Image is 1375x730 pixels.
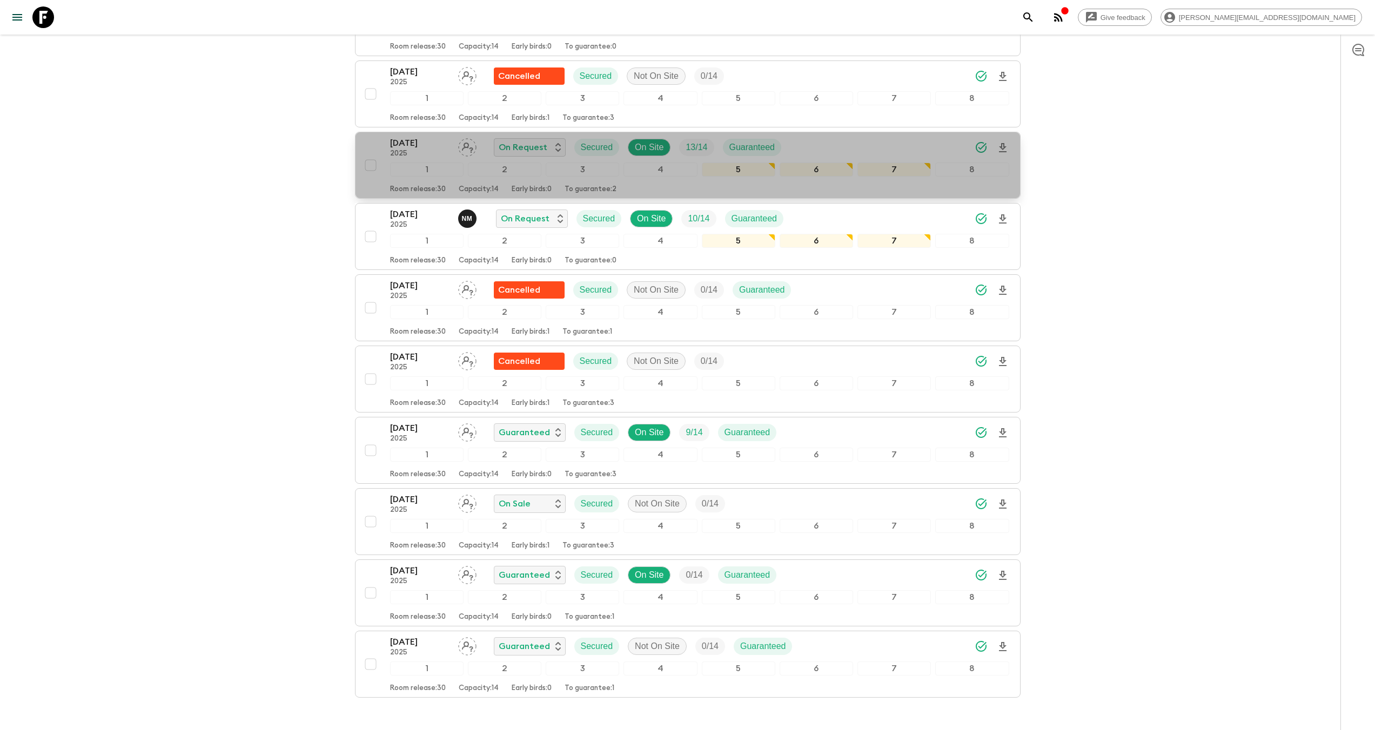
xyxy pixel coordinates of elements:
div: 3 [546,590,619,604]
div: Flash Pack cancellation [494,353,565,370]
div: 4 [623,590,697,604]
button: NM [458,209,479,228]
p: Room release: 30 [390,328,446,336]
svg: Download Onboarding [996,213,1009,226]
div: 7 [857,448,931,462]
div: 5 [702,305,775,319]
div: 6 [780,448,853,462]
p: Guaranteed [725,569,770,582]
div: Trip Fill [694,67,724,85]
p: 2025 [390,506,450,515]
svg: Download Onboarding [996,355,1009,368]
div: Secured [573,281,619,299]
p: [DATE] [390,350,450,363]
p: Not On Site [634,70,679,83]
div: Secured [574,139,620,156]
button: [DATE]2025Assign pack leaderGuaranteedSecuredNot On SiteTrip FillGuaranteed12345678Room release:3... [355,631,1021,698]
div: 7 [857,661,931,675]
div: 6 [780,590,853,604]
svg: Download Onboarding [996,427,1009,440]
p: Room release: 30 [390,684,446,693]
svg: Synced Successfully [975,70,988,83]
div: Secured [574,638,620,655]
p: Secured [581,640,613,653]
div: 5 [702,448,775,462]
div: 1 [390,448,464,462]
button: [DATE]2025Assign pack leaderFlash Pack cancellationSecuredNot On SiteTrip FillGuaranteed12345678R... [355,274,1021,341]
p: [DATE] [390,636,450,648]
div: 2 [468,305,541,319]
div: Not On Site [627,281,686,299]
div: [PERSON_NAME][EMAIL_ADDRESS][DOMAIN_NAME] [1161,9,1362,26]
span: Assign pack leader [458,427,477,435]
p: Capacity: 14 [459,114,499,123]
p: Capacity: 14 [459,256,499,265]
div: 1 [390,91,464,105]
span: Nabil Merri [458,213,479,221]
div: 5 [702,519,775,533]
svg: Download Onboarding [996,70,1009,83]
p: Early birds: 0 [512,185,552,194]
p: 2025 [390,78,450,87]
p: [DATE] [390,493,450,506]
div: 8 [935,448,1009,462]
p: [DATE] [390,208,450,221]
p: 2025 [390,363,450,372]
p: 13 / 14 [686,141,707,154]
div: 6 [780,519,853,533]
div: 4 [623,661,697,675]
div: 4 [623,234,697,248]
p: Secured [581,497,613,510]
p: 2025 [390,150,450,158]
div: Trip Fill [679,424,709,441]
p: Guaranteed [739,283,785,296]
div: 8 [935,305,1009,319]
p: 2025 [390,292,450,301]
svg: Synced Successfully [975,426,988,439]
p: Early birds: 1 [512,114,549,123]
p: 2025 [390,221,450,229]
div: Not On Site [627,353,686,370]
p: Early birds: 0 [512,256,552,265]
button: search adventures [1017,6,1039,28]
div: Trip Fill [694,353,724,370]
div: On Site [630,210,673,227]
p: On Site [637,212,666,225]
p: Room release: 30 [390,114,446,123]
button: [DATE]2025Assign pack leaderOn SaleSecuredNot On SiteTrip Fill12345678Room release:30Capacity:14E... [355,488,1021,555]
div: 6 [780,305,853,319]
p: To guarantee: 1 [562,328,612,336]
p: Early birds: 1 [512,399,549,408]
div: 7 [857,305,931,319]
div: 8 [935,163,1009,177]
div: 8 [935,91,1009,105]
div: 3 [546,376,619,390]
p: To guarantee: 3 [562,114,614,123]
svg: Synced Successfully [975,283,988,296]
div: 2 [468,234,541,248]
div: 7 [857,376,931,390]
div: 1 [390,234,464,248]
div: 8 [935,519,1009,533]
p: To guarantee: 0 [565,43,616,51]
div: 6 [780,91,853,105]
svg: Download Onboarding [996,640,1009,653]
p: 0 / 14 [702,640,719,653]
p: Capacity: 14 [459,185,499,194]
div: Trip Fill [695,638,725,655]
p: Early birds: 0 [512,43,552,51]
p: Guaranteed [499,569,550,582]
p: Early birds: 0 [512,470,552,479]
div: 4 [623,163,697,177]
p: 0 / 14 [702,497,719,510]
div: 8 [935,590,1009,604]
p: 0 / 14 [701,70,717,83]
p: To guarantee: 3 [565,470,616,479]
div: 2 [468,661,541,675]
div: Flash Pack cancellation [494,67,565,85]
p: [DATE] [390,137,450,150]
div: 2 [468,519,541,533]
span: Assign pack leader [458,284,477,293]
p: Secured [583,212,615,225]
div: 8 [935,234,1009,248]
